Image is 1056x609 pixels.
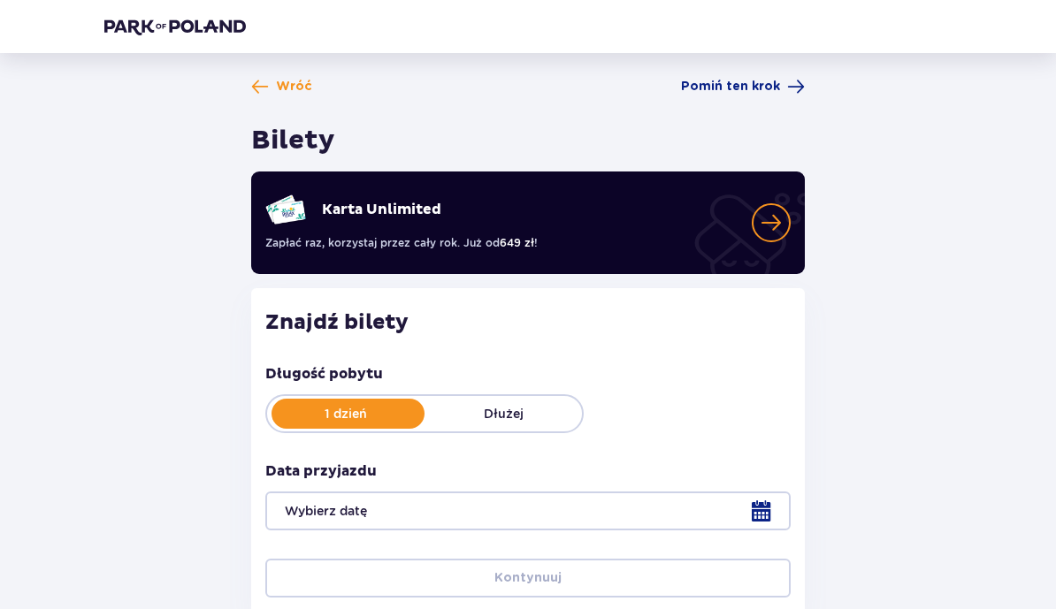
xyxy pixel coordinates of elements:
[265,309,791,336] h2: Znajdź bilety
[276,78,312,95] span: Wróć
[104,18,246,35] img: Park of Poland logo
[494,569,562,587] p: Kontynuuj
[251,78,312,95] a: Wróć
[267,405,425,422] p: 1 dzień
[265,559,791,598] button: Kontynuuj
[681,78,805,95] a: Pomiń ten krok
[681,78,780,95] span: Pomiń ten krok
[265,461,377,481] p: Data przyjazdu
[265,364,383,384] p: Długość pobytu
[251,124,335,157] h1: Bilety
[425,405,582,422] p: Dłużej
